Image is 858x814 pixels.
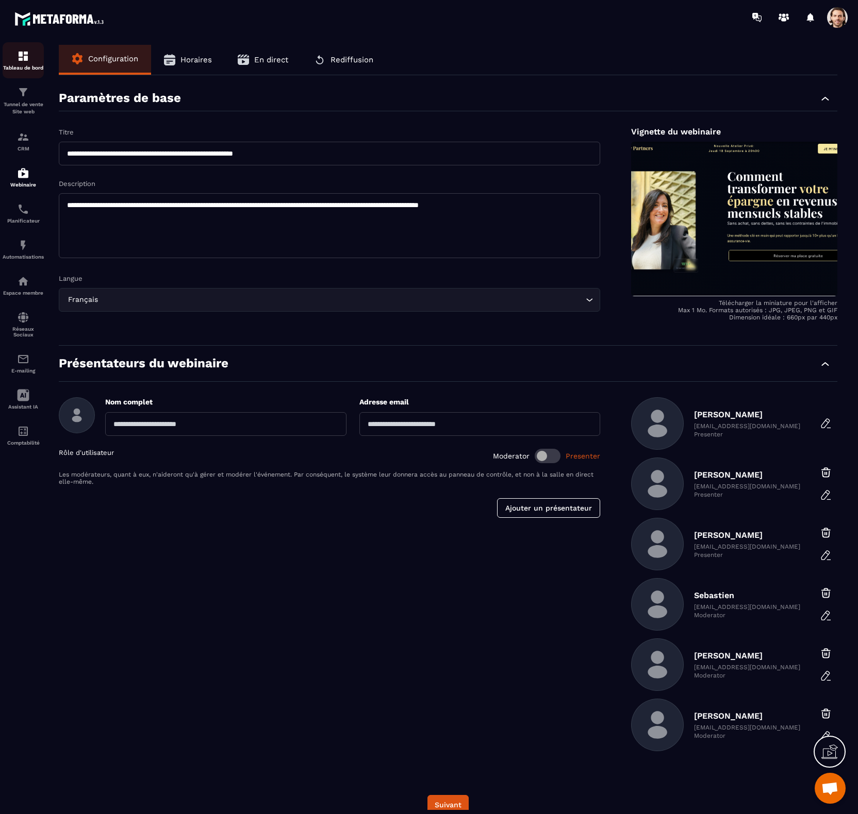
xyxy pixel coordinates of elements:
p: Sebastien [694,590,800,600]
p: Présentateurs du webinaire [59,356,228,371]
a: Assistant IA [3,381,44,417]
p: [PERSON_NAME] [694,651,800,660]
img: logo [14,9,107,28]
div: Search for option [59,288,600,312]
a: emailemailE-mailing [3,345,44,381]
p: [PERSON_NAME] [694,410,800,419]
p: Moderator [694,612,800,619]
button: Horaires [151,45,225,75]
span: Horaires [180,55,212,64]
p: Presenter [694,431,800,438]
img: accountant [17,425,29,437]
p: Vignette du webinaire [631,127,837,137]
a: formationformationTableau de bord [3,42,44,78]
label: Titre [59,128,74,136]
p: Nom complet [105,397,346,407]
div: Mở cuộc trò chuyện [815,773,846,804]
p: Paramètres de base [59,91,181,106]
button: Ajouter un présentateur [497,498,600,518]
p: [EMAIL_ADDRESS][DOMAIN_NAME] [694,483,800,490]
label: Description [59,180,95,188]
span: En direct [254,55,288,64]
p: Comptabilité [3,440,44,446]
a: automationsautomationsAutomatisations [3,231,44,267]
img: email [17,353,29,365]
p: Webinaire [3,182,44,188]
p: Adresse email [359,397,601,407]
p: [EMAIL_ADDRESS][DOMAIN_NAME] [694,422,800,430]
p: Les modérateurs, quant à eux, n'aideront qu'à gérer et modérer l'événement. Par conséquent, le sy... [59,471,600,485]
img: automations [17,167,29,179]
a: accountantaccountantComptabilité [3,417,44,453]
p: [PERSON_NAME] [694,711,800,721]
p: Moderator [694,732,800,739]
p: Presenter [694,551,800,558]
p: [EMAIL_ADDRESS][DOMAIN_NAME] [694,724,800,731]
button: En direct [225,45,301,75]
p: Télécharger la miniature pour l'afficher [631,299,837,307]
span: Presenter [566,452,600,460]
p: [PERSON_NAME] [694,470,800,480]
p: Planificateur [3,218,44,224]
input: Search for option [100,294,583,306]
p: [EMAIL_ADDRESS][DOMAIN_NAME] [694,664,800,671]
p: E-mailing [3,368,44,374]
button: Rediffusion [301,45,386,75]
img: formation [17,86,29,98]
img: automations [17,239,29,251]
p: [PERSON_NAME] [694,530,800,540]
a: schedulerschedulerPlanificateur [3,195,44,231]
p: Dimension idéale : 660px par 440px [631,314,837,321]
span: Configuration [88,54,138,63]
button: Configuration [59,45,151,73]
p: [EMAIL_ADDRESS][DOMAIN_NAME] [694,543,800,550]
p: Moderator [694,672,800,679]
span: Rediffusion [331,55,373,64]
a: automationsautomationsWebinaire [3,159,44,195]
p: [EMAIL_ADDRESS][DOMAIN_NAME] [694,603,800,610]
p: Tableau de bord [3,65,44,71]
a: automationsautomationsEspace membre [3,267,44,303]
p: Réseaux Sociaux [3,326,44,337]
span: Moderator [493,452,530,460]
img: scheduler [17,203,29,215]
img: social-network [17,311,29,324]
span: Français [65,294,100,306]
p: Automatisations [3,254,44,260]
a: formationformationTunnel de vente Site web [3,78,44,123]
p: Espace membre [3,290,44,296]
img: formation [17,131,29,143]
p: Max 1 Mo. Formats autorisés : JPG, JPEG, PNG et GIF [631,307,837,314]
a: formationformationCRM [3,123,44,159]
img: formation [17,50,29,62]
img: automations [17,275,29,287]
p: Presenter [694,491,800,498]
p: CRM [3,146,44,151]
label: Langue [59,275,82,282]
p: Rôle d'utilisateur [59,449,114,463]
p: Assistant IA [3,404,44,410]
a: social-networksocial-networkRéseaux Sociaux [3,303,44,345]
p: Tunnel de vente Site web [3,101,44,115]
